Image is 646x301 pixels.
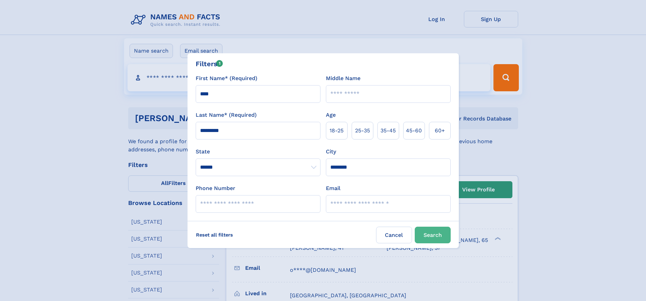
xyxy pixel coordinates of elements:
label: Age [326,111,336,119]
label: First Name* (Required) [196,74,257,82]
button: Search [415,227,451,243]
label: Email [326,184,340,192]
label: Last Name* (Required) [196,111,257,119]
span: 25‑35 [355,127,370,135]
label: City [326,148,336,156]
span: 35‑45 [380,127,396,135]
span: 18‑25 [330,127,344,135]
label: Reset all filters [192,227,237,243]
label: Cancel [376,227,412,243]
label: Phone Number [196,184,235,192]
label: Middle Name [326,74,360,82]
span: 45‑60 [406,127,422,135]
span: 60+ [435,127,445,135]
label: State [196,148,320,156]
div: Filters [196,59,223,69]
